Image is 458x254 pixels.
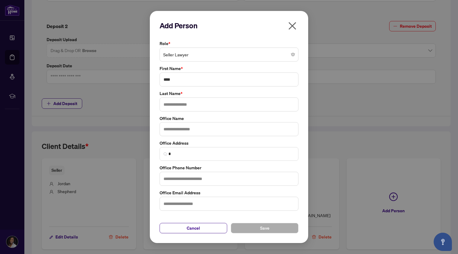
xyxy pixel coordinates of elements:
[160,40,298,47] label: Role
[164,152,167,156] img: search_icon
[160,90,298,97] label: Last Name
[160,223,227,233] button: Cancel
[160,164,298,171] label: Office Phone Number
[160,115,298,122] label: Office Name
[187,223,200,233] span: Cancel
[434,233,452,251] button: Open asap
[231,223,298,233] button: Save
[160,140,298,146] label: Office Address
[163,49,295,60] span: Seller Lawyer
[291,53,295,56] span: close-circle
[160,189,298,196] label: Office Email Address
[160,65,298,72] label: First Name
[287,21,297,31] span: close
[160,21,298,30] h2: Add Person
